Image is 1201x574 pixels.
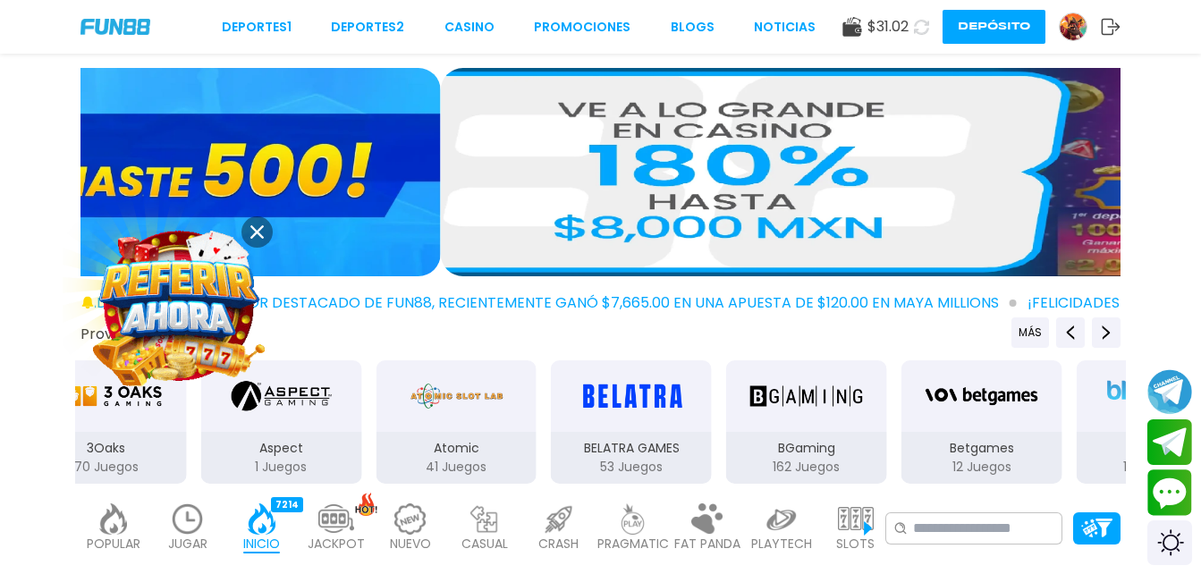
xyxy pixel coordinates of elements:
[444,18,495,37] a: CASINO
[541,503,577,535] img: crash_light.webp
[615,503,651,535] img: pragmatic_light.webp
[764,503,799,535] img: playtech_light.webp
[200,458,361,477] p: 1 Juegos
[19,359,194,485] button: 3Oaks
[867,16,909,38] span: $ 31.02
[222,18,292,37] a: Deportes1
[726,458,887,477] p: 162 Juegos
[1147,419,1192,466] button: Join telegram
[376,439,537,458] p: Atomic
[96,503,131,535] img: popular_light.webp
[31,292,1017,314] span: ¡FELICIDADES pexxx25! GANADOR DESTACADO DE FUN88, RECIENTEMENTE GANÓ $7,665.00 EN UNA APUESTA DE ...
[551,458,712,477] p: 53 Juegos
[901,458,1062,477] p: 12 Juegos
[671,18,715,37] a: BLOGS
[80,325,233,343] button: Proveedores de juego
[393,503,428,535] img: new_light.webp
[355,493,377,517] img: hot
[534,18,630,37] a: Promociones
[674,535,740,553] p: FAT PANDA
[318,503,354,535] img: jackpot_light.webp
[1060,13,1087,40] img: Avatar
[1092,317,1121,348] button: Next providers
[97,224,261,388] img: Image Link
[726,439,887,458] p: BGaming
[1147,469,1192,516] button: Contact customer service
[467,503,503,535] img: casual_light.webp
[943,10,1045,44] button: Depósito
[551,439,712,458] p: BELATRA GAMES
[243,535,280,553] p: INICIO
[193,359,368,485] button: Aspect
[168,535,207,553] p: JUGAR
[597,535,669,553] p: PRAGMATIC
[87,535,140,553] p: POPULAR
[170,503,206,535] img: recent_light.webp
[231,371,331,421] img: Aspect
[1011,317,1049,348] button: Previous providers
[1147,368,1192,415] button: Join telegram channel
[26,458,187,477] p: 70 Juegos
[751,535,812,553] p: PLAYTECH
[836,535,875,553] p: SLOTS
[538,535,579,553] p: CRASH
[376,458,537,477] p: 41 Juegos
[894,359,1070,485] button: Betgames
[926,371,1038,421] img: Betgames
[461,535,508,553] p: CASUAL
[1059,13,1101,41] a: Avatar
[49,371,162,421] img: 3Oaks
[271,497,303,512] div: 7214
[80,19,150,34] img: Company Logo
[750,371,863,421] img: BGaming
[308,535,365,553] p: JACKPOT
[331,18,404,37] a: Deportes2
[1081,519,1112,537] img: Platform Filter
[368,359,544,485] button: Atomic
[754,18,816,37] a: NOTICIAS
[26,439,187,458] p: 3Oaks
[575,371,688,421] img: BELATRA GAMES
[719,359,894,485] button: BGaming
[838,503,874,535] img: slots_light.webp
[1147,520,1192,565] div: Switch theme
[200,439,361,458] p: Aspect
[1056,317,1085,348] button: Previous providers
[406,371,506,421] img: Atomic
[901,439,1062,458] p: Betgames
[390,535,431,553] p: NUEVO
[244,503,280,535] img: home_active.webp
[689,503,725,535] img: fat_panda_light.webp
[544,359,719,485] button: BELATRA GAMES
